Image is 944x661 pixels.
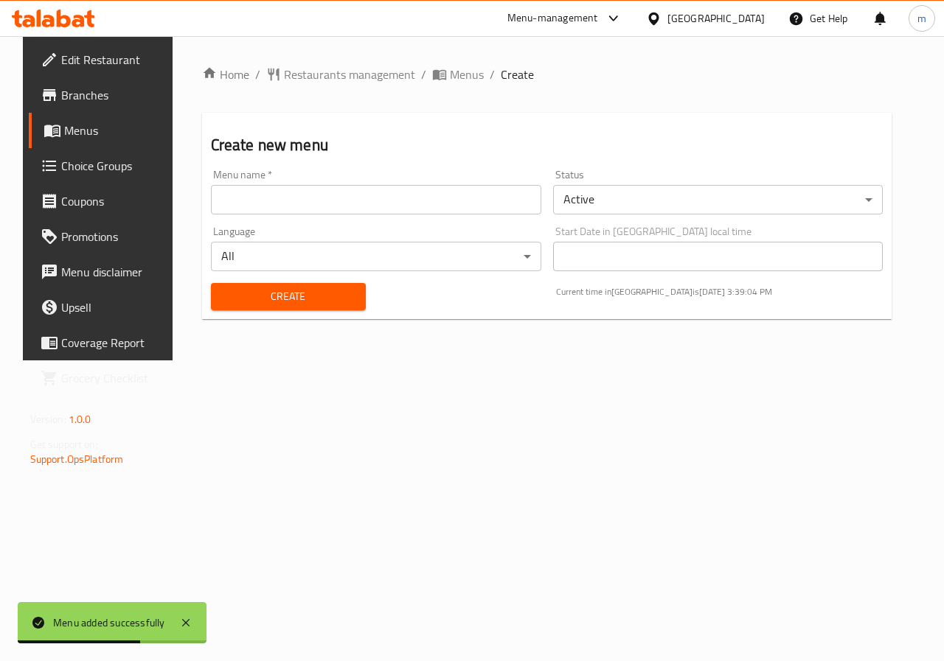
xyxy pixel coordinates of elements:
[202,66,892,83] nav: breadcrumb
[30,410,66,429] span: Version:
[223,287,354,306] span: Create
[69,410,91,429] span: 1.0.0
[432,66,484,83] a: Menus
[29,77,181,113] a: Branches
[61,51,169,69] span: Edit Restaurant
[30,450,124,469] a: Support.OpsPlatform
[61,192,169,210] span: Coupons
[29,42,181,77] a: Edit Restaurant
[30,435,98,454] span: Get support on:
[917,10,926,27] span: m
[61,157,169,175] span: Choice Groups
[211,134,884,156] h2: Create new menu
[29,290,181,325] a: Upsell
[421,66,426,83] li: /
[29,148,181,183] a: Choice Groups
[556,285,884,298] p: Current time in [GEOGRAPHIC_DATA] is [DATE] 3:39:04 PM
[490,66,495,83] li: /
[202,66,249,83] a: Home
[211,242,541,271] div: All
[61,228,169,245] span: Promotions
[211,185,541,214] input: Please enter Menu name
[61,263,169,281] span: Menu disclaimer
[29,113,181,148] a: Menus
[61,334,169,352] span: Coverage Report
[64,122,169,139] span: Menus
[29,183,181,219] a: Coupons
[450,66,484,83] span: Menus
[507,10,598,27] div: Menu-management
[61,298,169,316] span: Upsell
[211,283,366,310] button: Create
[266,66,415,83] a: Restaurants management
[29,219,181,254] a: Promotions
[53,615,165,631] div: Menu added successfully
[667,10,765,27] div: [GEOGRAPHIC_DATA]
[501,66,534,83] span: Create
[553,185,884,214] div: Active
[284,66,415,83] span: Restaurants management
[29,325,181,360] a: Coverage Report
[255,66,260,83] li: /
[61,86,169,104] span: Branches
[29,254,181,290] a: Menu disclaimer
[61,369,169,387] span: Grocery Checklist
[29,360,181,396] a: Grocery Checklist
